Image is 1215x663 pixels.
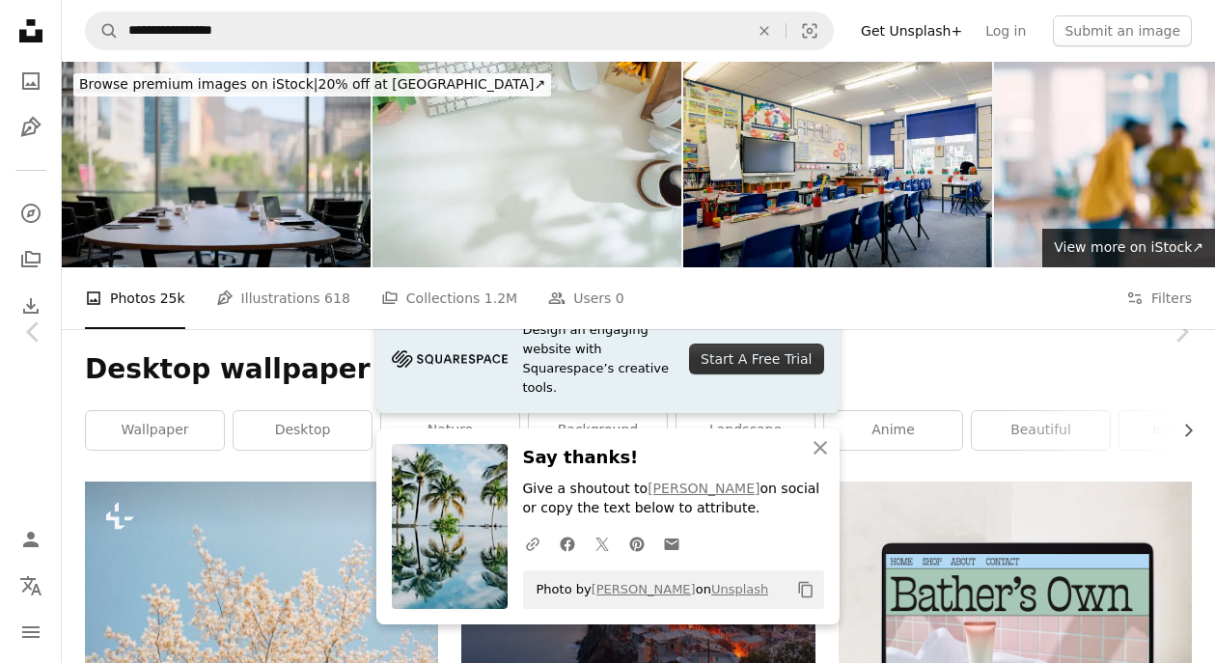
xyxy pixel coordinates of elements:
button: scroll list to the right [1171,411,1192,450]
a: View more on iStock↗ [1042,229,1215,267]
span: Photo by on [527,574,769,605]
img: Chairs, table and technology in empty boardroom of corporate office for meeting with window view.... [62,62,371,267]
a: desktop [234,411,372,450]
a: Photos [12,62,50,100]
button: Copy to clipboard [789,573,822,606]
a: Share on Twitter [585,524,620,563]
a: Share over email [654,524,689,563]
h1: Desktop wallpaper [85,352,1192,387]
img: file-1705255347840-230a6ab5bca9image [392,345,508,373]
a: Explore [12,194,50,233]
span: 1.2M [484,288,517,309]
button: Menu [12,613,50,651]
a: [PERSON_NAME] [648,481,759,496]
a: Unsplash [711,582,768,596]
span: 20% off at [GEOGRAPHIC_DATA] ↗ [79,76,545,92]
a: Get Unsplash+ [849,15,974,46]
img: Empty Classroom [683,62,992,267]
a: a tree with white flowers against a blue sky [85,591,438,608]
a: Design an engaging website with Squarespace’s creative tools.Start A Free Trial [376,305,840,413]
span: View more on iStock ↗ [1054,239,1203,255]
img: Top view white office desk with keyboard, coffee cup, headphone and stationery. [373,62,681,267]
a: anime [824,411,962,450]
span: 618 [324,288,350,309]
a: Share on Facebook [550,524,585,563]
a: Share on Pinterest [620,524,654,563]
a: beautiful [972,411,1110,450]
a: Users 0 [548,267,624,329]
span: Design an engaging website with Squarespace’s creative tools. [523,320,675,398]
button: Search Unsplash [86,13,119,49]
a: Browse premium images on iStock|20% off at [GEOGRAPHIC_DATA]↗ [62,62,563,108]
h3: Say thanks! [523,444,824,472]
div: Start A Free Trial [689,344,823,374]
button: Filters [1126,267,1192,329]
button: Submit an image [1053,15,1192,46]
span: Browse premium images on iStock | [79,76,318,92]
a: Illustrations 618 [216,267,350,329]
a: Next [1147,239,1215,425]
p: Give a shoutout to on social or copy the text below to attribute. [523,480,824,518]
a: Collections 1.2M [381,267,517,329]
span: 0 [616,288,624,309]
a: Log in [974,15,1037,46]
a: Illustrations [12,108,50,147]
a: [PERSON_NAME] [592,582,696,596]
button: Visual search [787,13,833,49]
a: Log in / Sign up [12,520,50,559]
button: Clear [743,13,786,49]
a: wallpaper [86,411,224,450]
form: Find visuals sitewide [85,12,834,50]
button: Language [12,566,50,605]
